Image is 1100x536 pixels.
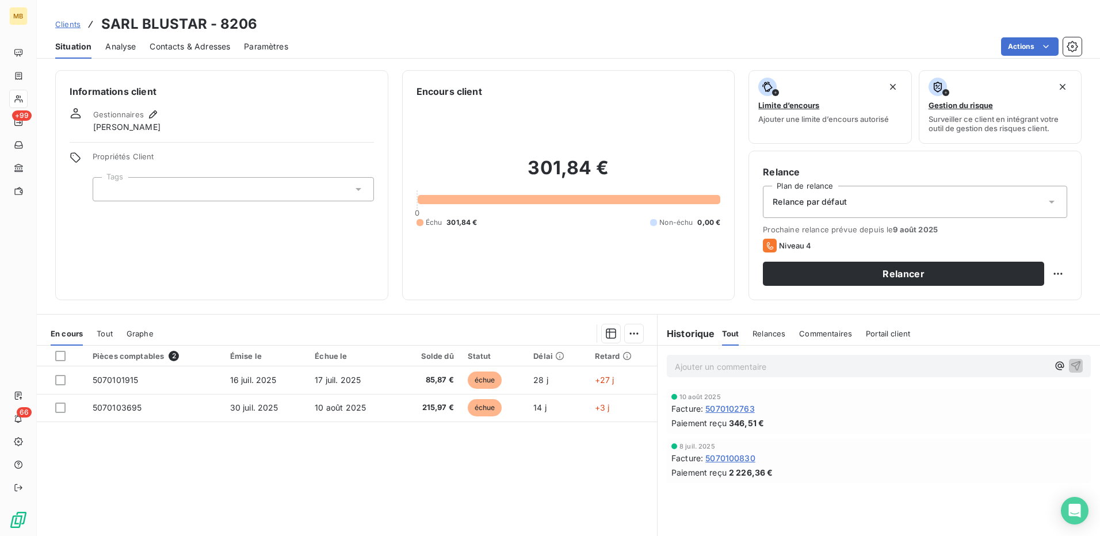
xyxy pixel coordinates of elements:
[426,217,442,228] span: Échu
[671,466,727,478] span: Paiement reçu
[55,41,91,52] span: Situation
[705,403,755,415] span: 5070102763
[533,403,547,412] span: 14 j
[748,70,911,144] button: Limite d’encoursAjouter une limite d’encours autorisé
[671,452,703,464] span: Facture :
[127,329,154,338] span: Graphe
[404,374,454,386] span: 85,87 €
[595,375,614,385] span: +27 j
[679,393,721,400] span: 10 août 2025
[929,114,1072,133] span: Surveiller ce client en intégrant votre outil de gestion des risques client.
[468,351,520,361] div: Statut
[722,329,739,338] span: Tout
[779,241,811,250] span: Niveau 4
[93,110,144,119] span: Gestionnaires
[929,101,993,110] span: Gestion du risque
[679,443,715,450] span: 8 juil. 2025
[753,329,785,338] span: Relances
[893,225,938,234] span: 9 août 2025
[9,113,27,131] a: +99
[763,225,1067,234] span: Prochaine relance prévue depuis le
[697,217,720,228] span: 0,00 €
[919,70,1082,144] button: Gestion du risqueSurveiller ce client en intégrant votre outil de gestion des risques client.
[230,351,301,361] div: Émise le
[244,41,288,52] span: Paramètres
[758,101,819,110] span: Limite d’encours
[404,402,454,414] span: 215,97 €
[446,217,477,228] span: 301,84 €
[773,196,847,208] span: Relance par défaut
[729,466,773,478] span: 2 226,36 €
[102,184,112,194] input: Ajouter une valeur
[12,110,32,121] span: +99
[671,417,727,429] span: Paiement reçu
[9,511,28,529] img: Logo LeanPay
[758,114,889,124] span: Ajouter une limite d’encours autorisé
[97,329,113,338] span: Tout
[1061,497,1088,524] div: Open Intercom Messenger
[93,375,139,385] span: 5070101915
[315,351,389,361] div: Échue le
[9,7,28,25] div: MB
[595,351,650,361] div: Retard
[101,14,257,35] h3: SARL BLUSTAR - 8206
[51,329,83,338] span: En cours
[315,403,366,412] span: 10 août 2025
[105,41,136,52] span: Analyse
[533,351,580,361] div: Délai
[417,85,482,98] h6: Encours client
[93,351,216,361] div: Pièces comptables
[705,452,755,464] span: 5070100830
[169,351,179,361] span: 2
[658,327,715,340] h6: Historique
[595,403,610,412] span: +3 j
[417,156,721,191] h2: 301,84 €
[763,262,1044,286] button: Relancer
[93,121,161,133] span: [PERSON_NAME]
[150,41,230,52] span: Contacts & Adresses
[404,351,454,361] div: Solde dû
[729,417,764,429] span: 346,51 €
[315,375,361,385] span: 17 juil. 2025
[70,85,374,98] h6: Informations client
[659,217,693,228] span: Non-échu
[230,403,278,412] span: 30 juil. 2025
[799,329,852,338] span: Commentaires
[55,20,81,29] span: Clients
[93,403,142,412] span: 5070103695
[468,399,502,416] span: échue
[415,208,419,217] span: 0
[763,165,1067,179] h6: Relance
[93,152,374,168] span: Propriétés Client
[533,375,548,385] span: 28 j
[230,375,277,385] span: 16 juil. 2025
[1001,37,1059,56] button: Actions
[55,18,81,30] a: Clients
[468,372,502,389] span: échue
[866,329,910,338] span: Portail client
[671,403,703,415] span: Facture :
[17,407,32,418] span: 66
